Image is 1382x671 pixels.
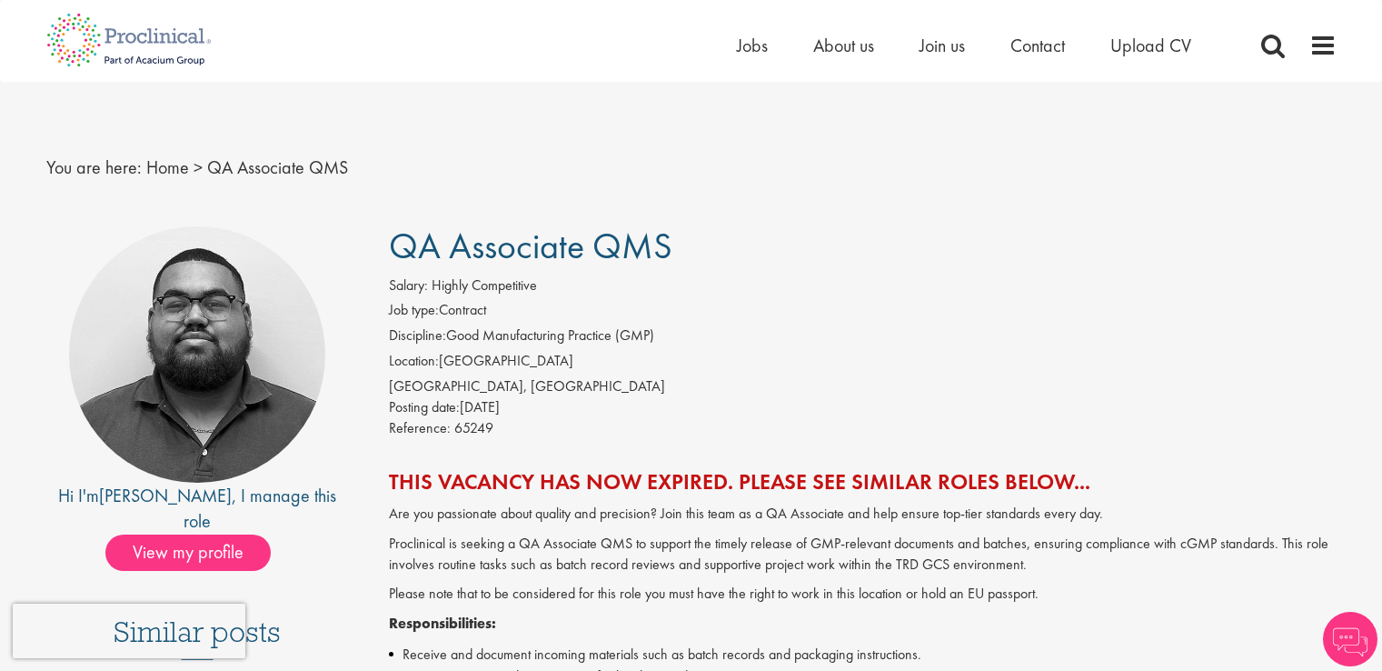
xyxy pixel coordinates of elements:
span: QA Associate QMS [389,223,672,269]
a: View my profile [105,538,289,562]
img: imeage of recruiter Ashley Bennett [69,226,325,483]
p: Please note that to be considered for this role you must have the right to work in this location ... [389,584,1337,605]
a: About us [813,34,874,57]
a: [PERSON_NAME] [99,484,232,507]
div: [DATE] [389,397,1337,418]
a: Contact [1010,34,1065,57]
li: [GEOGRAPHIC_DATA] [389,351,1337,376]
strong: Responsibilities: [389,614,496,633]
label: Location: [389,351,439,372]
li: Contract [389,300,1337,325]
p: Are you passionate about quality and precision? Join this team as a QA Associate and help ensure ... [389,504,1337,525]
span: Posting date: [389,397,460,416]
a: Upload CV [1110,34,1191,57]
span: > [194,155,203,179]
span: View my profile [105,535,271,571]
span: You are here: [46,155,142,179]
span: QA Associate QMS [207,155,348,179]
a: breadcrumb link [146,155,189,179]
div: [GEOGRAPHIC_DATA], [GEOGRAPHIC_DATA] [389,376,1337,397]
label: Reference: [389,418,451,439]
img: Chatbot [1323,612,1377,666]
a: Jobs [737,34,768,57]
h2: This vacancy has now expired. Please see similar roles below... [389,470,1337,494]
label: Salary: [389,275,428,296]
span: Highly Competitive [432,275,537,295]
p: Proclinical is seeking a QA Associate QMS to support the timely release of GMP-relevant documents... [389,534,1337,576]
div: Hi I'm , I manage this role [46,483,349,535]
label: Job type: [389,300,439,321]
span: 65249 [454,418,493,437]
iframe: reCAPTCHA [13,604,245,658]
label: Discipline: [389,325,446,346]
li: Receive and document incoming materials such as batch records and packaging instructions. [389,644,1337,666]
a: Join us [920,34,965,57]
li: Good Manufacturing Practice (GMP) [389,325,1337,351]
